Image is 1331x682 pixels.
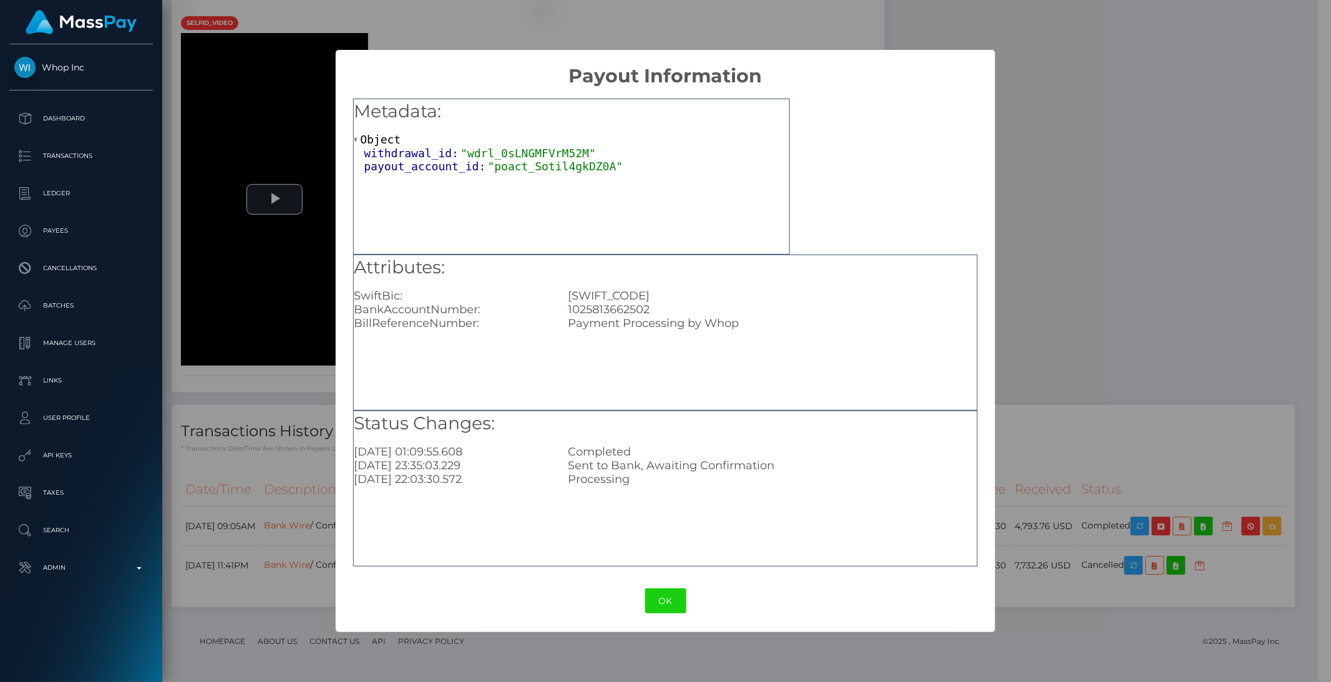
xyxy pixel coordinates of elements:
p: User Profile [14,409,148,427]
span: withdrawal_id: [364,147,461,160]
p: API Keys [14,446,148,465]
p: Links [14,371,148,390]
p: Cancellations [14,259,148,278]
div: 1025813662502 [558,303,986,316]
div: BillReferenceNumber: [344,316,558,330]
div: Payment Processing by Whop [558,316,986,330]
p: Manage Users [14,334,148,353]
div: Processing [558,472,986,486]
p: Dashboard [14,109,148,128]
div: Completed [558,445,986,459]
div: [DATE] 23:35:03.229 [344,459,558,472]
div: [DATE] 01:09:55.608 [344,445,558,459]
div: [DATE] 22:03:30.572 [344,472,558,486]
div: [SWIFT_CODE] [558,289,986,303]
h5: Attributes: [354,255,977,280]
button: OK [645,588,686,614]
div: BankAccountNumber: [344,303,558,316]
p: Transactions [14,147,148,165]
span: Whop Inc [9,62,153,73]
p: Taxes [14,484,148,502]
p: Ledger [14,184,148,203]
img: Whop Inc [14,57,36,78]
div: Sent to Bank, Awaiting Confirmation [558,459,986,472]
img: MassPay Logo [26,10,137,34]
h5: Metadata: [354,99,789,124]
span: "poact_Sotil4gkDZ0A" [488,160,623,173]
p: Batches [14,296,148,315]
span: "wdrl_0sLNGMFVrM52M" [461,147,596,160]
h2: Payout Information [336,50,996,87]
p: Payees [14,222,148,240]
div: SwiftBic: [344,289,558,303]
h5: Status Changes: [354,411,977,436]
p: Search [14,521,148,540]
span: payout_account_id: [364,160,487,173]
p: Admin [14,558,148,577]
span: Object [360,133,401,146]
